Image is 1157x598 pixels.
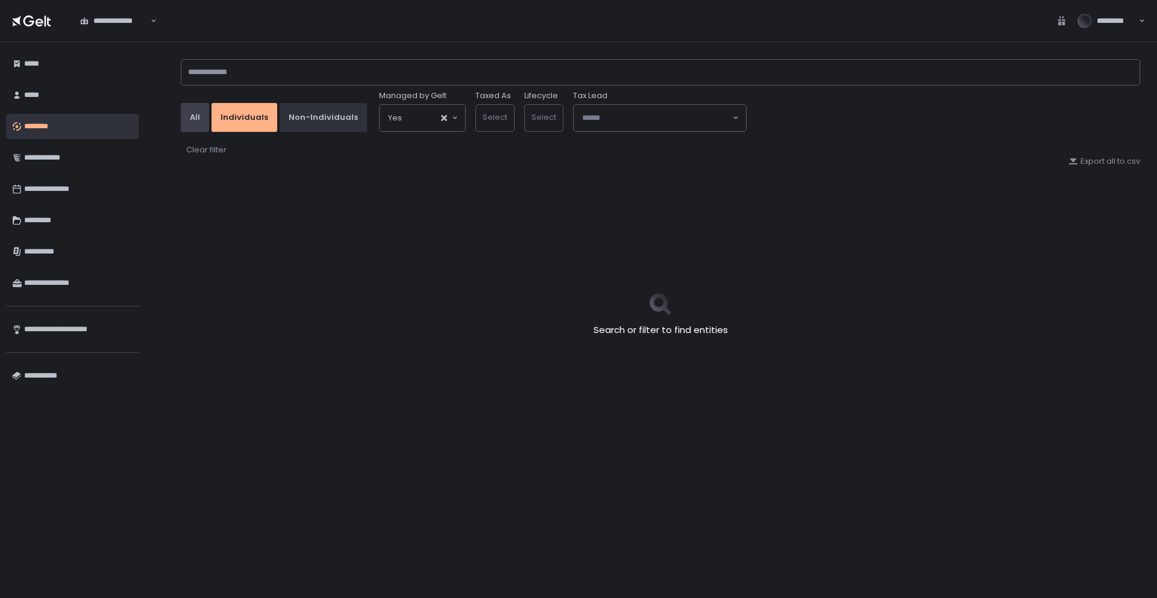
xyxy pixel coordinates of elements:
button: Clear filter [186,144,227,156]
button: All [181,103,209,132]
h2: Search or filter to find entities [594,323,728,337]
div: Non-Individuals [289,112,358,123]
input: Search for option [582,112,732,124]
div: Search for option [574,105,746,131]
span: Tax Lead [573,90,607,101]
div: Clear filter [186,145,227,155]
span: Select [531,111,556,123]
span: Yes [388,112,402,124]
label: Taxed As [475,90,511,101]
button: Individuals [212,103,277,132]
div: Search for option [72,8,157,34]
span: Managed by Gelt [379,90,447,101]
button: Non-Individuals [280,103,367,132]
button: Export all to csv [1068,156,1140,167]
label: Lifecycle [524,90,558,101]
button: Clear Selected [441,115,447,121]
div: Search for option [380,105,465,131]
input: Search for option [402,112,440,124]
span: Select [483,111,507,123]
div: Individuals [221,112,268,123]
div: All [190,112,200,123]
